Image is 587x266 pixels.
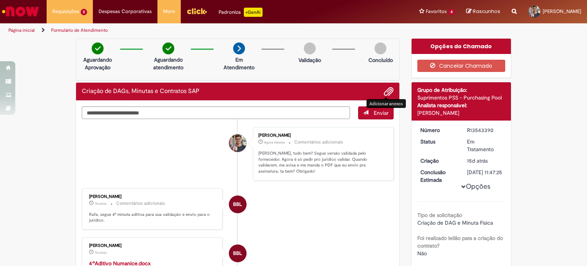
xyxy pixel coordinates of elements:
[8,27,35,33] a: Página inicial
[233,42,245,54] img: arrow-next.png
[233,195,242,214] span: BBL
[426,8,447,15] span: Favoritos
[366,99,406,108] div: Adicionar anexos
[415,138,462,145] dt: Status
[162,42,174,54] img: check-circle-green.png
[415,126,462,134] dt: Número
[358,106,394,119] button: Enviar
[1,4,40,19] img: ServiceNow
[221,56,258,71] p: Em Atendimento
[473,8,500,15] span: Rascunhos
[258,150,386,175] p: [PERSON_NAME], tudo bem? Segue versão validada pelo fornecedor. Agora é só pedir pro jurídico val...
[99,8,152,15] span: Despesas Corporativas
[374,109,389,116] span: Enviar
[244,8,263,17] p: +GenAi
[467,157,488,164] span: 15d atrás
[81,9,87,15] span: 2
[467,126,503,134] div: R13543390
[417,250,427,257] span: Não
[6,23,386,38] ul: Trilhas de página
[417,212,462,219] b: Tipo de solicitação
[415,168,462,184] dt: Conclusão Estimada
[229,245,246,262] div: Breno Betarelli Lopes
[186,5,207,17] img: click_logo_yellow_360x200.png
[79,56,116,71] p: Aguardando Aprovação
[150,56,187,71] p: Aguardando atendimento
[219,8,263,17] div: Padroniza
[467,157,488,164] time: 17/09/2025 12:10:31
[52,8,79,15] span: Requisições
[415,157,462,165] dt: Criação
[417,109,506,117] div: [PERSON_NAME]
[417,101,506,109] div: Analista responsável:
[448,9,455,15] span: 4
[412,39,511,54] div: Opções do Chamado
[417,94,506,101] div: Suprimentos PSS - Purchasing Pool
[294,139,343,145] small: Comentários adicionais
[89,194,216,199] div: [PERSON_NAME]
[264,140,285,145] time: 01/10/2025 15:24:43
[163,8,175,15] span: More
[368,56,393,64] p: Concluído
[82,106,350,119] textarea: Digite sua mensagem aqui...
[543,8,581,15] span: [PERSON_NAME]
[229,196,246,213] div: Breno Betarelli Lopes
[298,56,321,64] p: Validação
[116,200,165,207] small: Comentários adicionais
[375,42,386,54] img: img-circle-grey.png
[95,201,107,206] time: 25/09/2025 11:57:48
[467,138,503,153] div: Em Tratamento
[467,168,503,176] div: [DATE] 11:47:25
[229,134,246,152] div: Rafael Felipe Campos Souza
[95,201,107,206] span: 7d atrás
[95,250,107,255] time: 25/09/2025 11:57:21
[466,8,500,15] a: Rascunhos
[82,88,199,95] h2: Criação de DAGs, Minutas e Contratos SAP Histórico de tíquete
[51,27,108,33] a: Formulário de Atendimento
[233,244,242,263] span: BBL
[417,235,503,249] b: Foi realizado leilão para a criação do contrato?
[92,42,104,54] img: check-circle-green.png
[467,157,503,165] div: 17/09/2025 12:10:31
[417,219,493,226] span: Criação de DAG e Minuta Física
[304,42,316,54] img: img-circle-grey.png
[264,140,285,145] span: Agora mesmo
[95,250,107,255] span: 7d atrás
[417,86,506,94] div: Grupo de Atribuição:
[258,133,386,138] div: [PERSON_NAME]
[89,212,216,224] p: Rafa, segue 4º minuta aditiva para sua validação e envio para o jurídico.
[384,86,394,96] button: Adicionar anexos
[417,60,506,72] button: Cancelar Chamado
[89,243,216,248] div: [PERSON_NAME]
